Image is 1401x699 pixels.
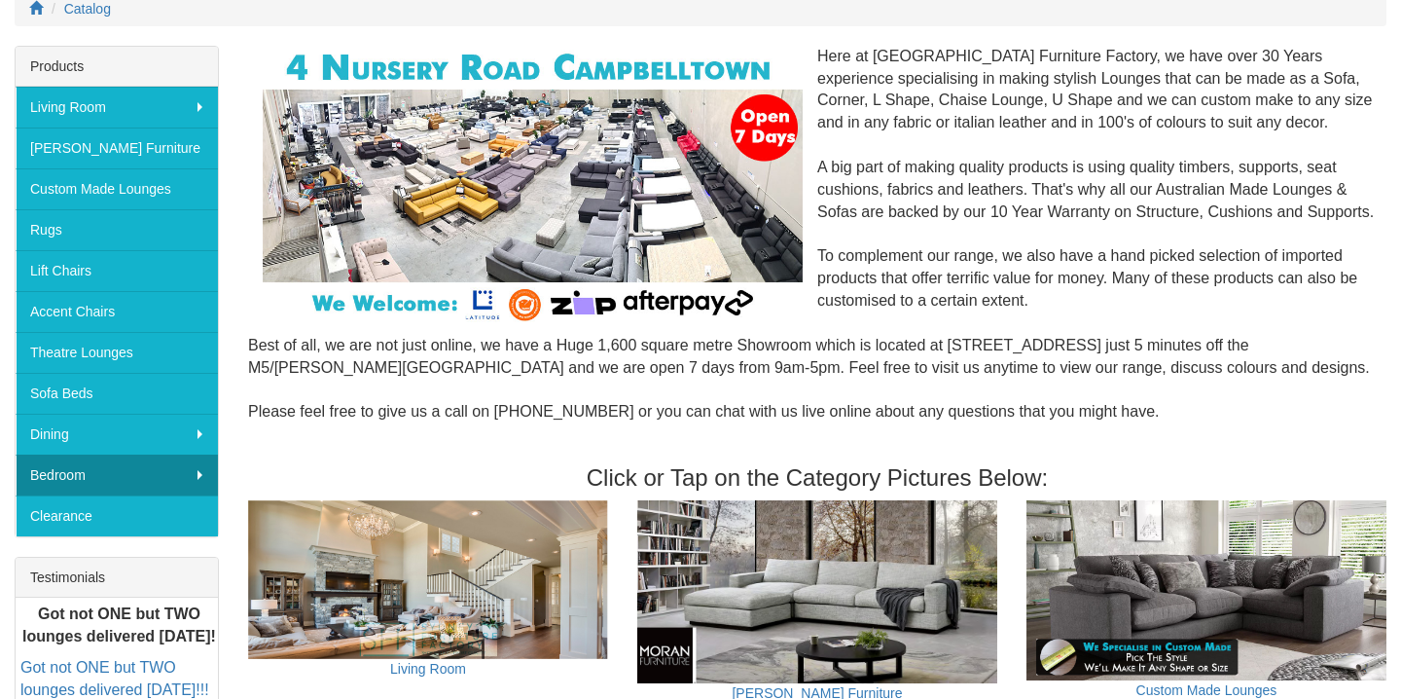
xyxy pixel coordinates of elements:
[16,291,218,332] a: Accent Chairs
[16,128,218,168] a: [PERSON_NAME] Furniture
[16,496,218,536] a: Clearance
[16,455,218,496] a: Bedroom
[16,250,218,291] a: Lift Chairs
[16,332,218,373] a: Theatre Lounges
[1136,682,1277,698] a: Custom Made Lounges
[390,661,466,677] a: Living Room
[64,1,111,17] a: Catalog
[637,500,997,683] img: Moran Furniture
[16,87,218,128] a: Living Room
[16,168,218,209] a: Custom Made Lounges
[22,605,216,644] b: Got not ONE but TWO lounges delivered [DATE]!
[248,46,1386,446] div: Here at [GEOGRAPHIC_DATA] Furniture Factory, we have over 30 Years experience specialising in mak...
[16,47,218,87] div: Products
[16,414,218,455] a: Dining
[16,558,218,598] div: Testimonials
[248,500,608,659] img: Living Room
[16,373,218,414] a: Sofa Beds
[263,46,803,327] img: Corner Modular Lounges
[248,465,1386,491] h3: Click or Tap on the Category Pictures Below:
[16,209,218,250] a: Rugs
[1026,500,1386,681] img: Custom Made Lounges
